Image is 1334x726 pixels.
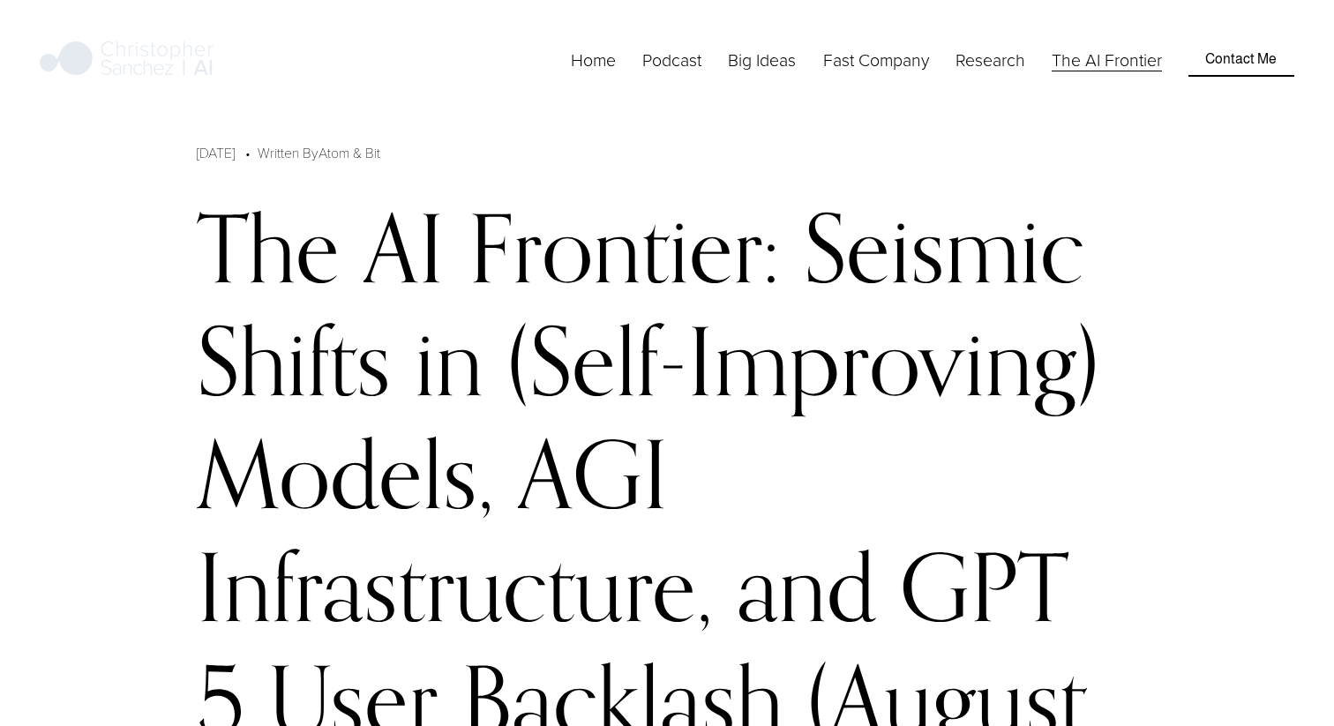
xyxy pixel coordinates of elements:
[319,143,380,161] a: Atom & Bit
[804,191,1084,304] div: Seismic
[728,48,796,71] span: Big Ideas
[900,530,1068,643] div: GPT
[571,46,616,73] a: Home
[956,46,1025,73] a: folder dropdown
[507,304,1098,417] div: (Self-Improving)
[197,417,494,530] div: Models,
[415,304,483,417] div: in
[468,191,780,304] div: Frontier:
[197,143,235,161] span: [DATE]
[737,530,876,643] div: and
[258,142,380,163] div: Written By
[642,46,701,73] a: Podcast
[40,38,214,82] img: Christopher Sanchez | AI
[363,191,445,304] div: AI
[823,48,929,71] span: Fast Company
[518,417,669,530] div: AGI
[823,46,929,73] a: folder dropdown
[197,304,391,417] div: Shifts
[728,46,796,73] a: folder dropdown
[1188,43,1293,77] a: Contact Me
[1052,46,1162,73] a: The AI Frontier
[197,191,340,304] div: The
[956,48,1025,71] span: Research
[197,530,713,643] div: Infrastructure,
